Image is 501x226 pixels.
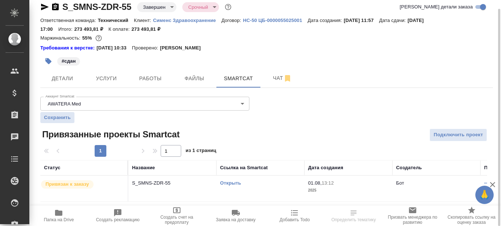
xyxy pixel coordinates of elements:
[446,215,497,225] span: Скопировать ссылку на оценку заказа
[220,164,268,171] div: Ссылка на Smartcat
[45,181,89,188] p: Привязан к заказу
[324,205,383,226] button: Определить тематику
[40,18,98,23] p: Ответственная команда:
[40,35,82,41] p: Маржинальность:
[243,18,307,23] p: HC-50 ЦБ-0000055025001
[98,18,134,23] p: Технический
[40,112,74,123] button: Сохранить
[308,187,389,194] p: 2025
[308,164,343,171] div: Дата создания
[44,217,74,222] span: Папка на Drive
[429,129,487,141] button: Подключить проект
[94,33,103,43] button: 102033.25 RUB;
[383,205,442,226] button: Призвать менеджера по развитию
[44,164,61,171] div: Статус
[186,4,210,10] button: Срочный
[279,217,310,222] span: Добавить Todo
[45,101,83,107] button: AWATERA Med
[58,26,74,32] p: Итого:
[308,180,322,186] p: 01.08,
[132,44,160,52] p: Проверено:
[243,17,307,23] a: HC-50 ЦБ-0000055025001
[153,18,222,23] p: Сименс Здравоохранение
[133,74,168,83] span: Работы
[40,53,56,69] button: Добавить тэг
[222,18,243,23] p: Договор:
[283,74,292,83] svg: Отписаться
[88,205,147,226] button: Создать рекламацию
[96,217,140,222] span: Создать рекламацию
[220,180,241,186] a: Открыть
[400,3,473,11] span: [PERSON_NAME] детали заказа
[388,215,438,225] span: Призвать менеджера по развитию
[344,18,379,23] p: [DATE] 11:57
[141,4,168,10] button: Завершен
[96,44,132,52] p: [DATE] 10:33
[134,18,153,23] p: Клиент:
[322,180,334,186] p: 13:12
[74,26,108,32] p: 273 493,81 ₽
[206,205,265,226] button: Заявка на доставку
[62,58,76,65] p: #сдан
[109,26,132,32] p: К оплате:
[216,217,255,222] span: Заявка на доставку
[475,186,494,204] button: 🙏
[396,180,404,186] p: Бот
[132,164,155,171] div: Название
[40,44,96,52] a: Требования к верстке:
[177,74,212,83] span: Файлы
[152,215,202,225] span: Создать счет на предоплату
[45,74,80,83] span: Детали
[308,18,344,23] p: Дата создания:
[478,187,491,203] span: 🙏
[40,44,96,52] div: Нажми, чтобы открыть папку с инструкцией
[132,179,213,187] p: S_SMNS-ZDR-55
[153,17,222,23] a: Сименс Здравоохранение
[82,35,94,41] p: 55%
[265,205,324,226] button: Добавить Todo
[434,131,483,139] span: Подключить проект
[29,205,88,226] button: Папка на Drive
[89,74,124,83] span: Услуги
[137,2,176,12] div: Завершен
[442,205,501,226] button: Скопировать ссылку на оценку заказа
[331,217,376,222] span: Определить тематику
[44,114,71,121] span: Сохранить
[223,2,233,12] button: Доп статусы указывают на важность/срочность заказа
[396,164,422,171] div: Создатель
[182,2,219,12] div: Завершен
[40,129,180,140] span: Привязанные проекты Smartcat
[62,2,131,12] a: S_SMNS-ZDR-55
[51,3,60,11] button: Скопировать ссылку
[40,97,249,111] div: AWATERA Med
[56,58,81,64] span: сдан
[221,74,256,83] span: Smartcat
[265,74,300,83] span: Чат
[131,26,165,32] p: 273 493,81 ₽
[40,3,49,11] button: Скопировать ссылку для ЯМессенджера
[379,18,407,23] p: Дата сдачи:
[186,146,216,157] span: из 1 страниц
[147,205,206,226] button: Создать счет на предоплату
[160,44,206,52] p: [PERSON_NAME]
